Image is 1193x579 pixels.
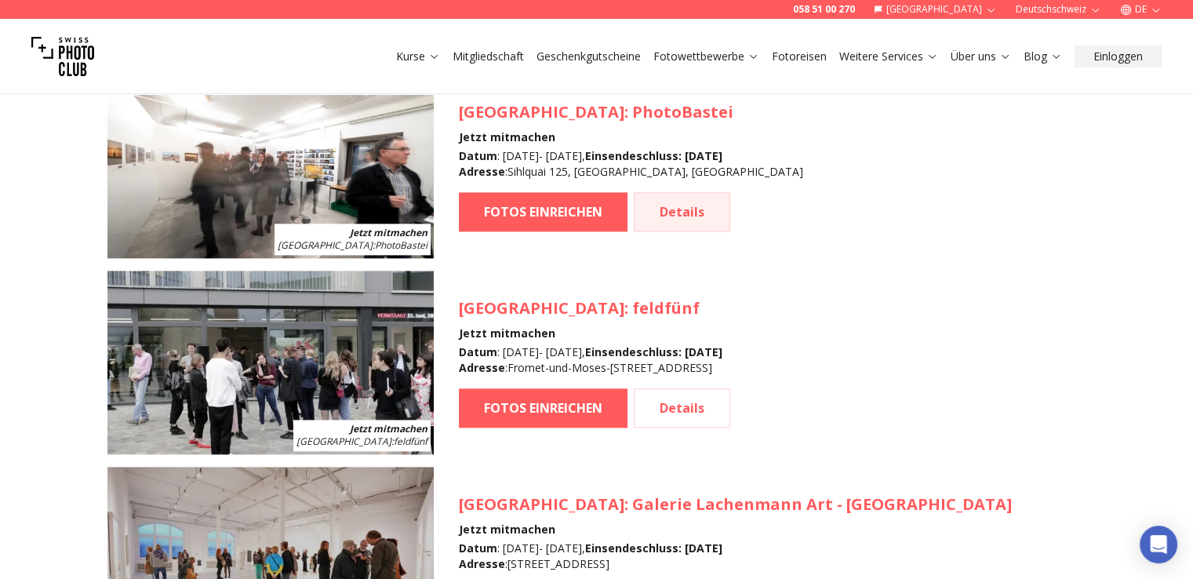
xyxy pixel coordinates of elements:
[459,297,624,319] span: [GEOGRAPHIC_DATA]
[951,49,1011,64] a: Über uns
[459,493,1012,515] h3: : Galerie Lachenmann Art - [GEOGRAPHIC_DATA]
[396,49,440,64] a: Kurse
[459,148,497,163] b: Datum
[459,192,627,231] a: FOTOS EINREICHEN
[459,148,803,180] div: : [DATE] - [DATE] , : Sihlquai 125, [GEOGRAPHIC_DATA], [GEOGRAPHIC_DATA]
[459,164,505,179] b: Adresse
[1017,46,1068,67] button: Blog
[647,46,766,67] button: Fotowettbewerbe
[350,422,427,435] b: Jetzt mitmachen
[459,388,627,428] a: FOTOS EINREICHEN
[31,25,94,88] img: Swiss photo club
[459,344,730,376] div: : [DATE] - [DATE] , : Fromet-und-Moses-[STREET_ADDRESS]
[296,435,427,448] span: : feldfünf
[107,271,434,454] img: SPC Photo Awards BERLIN Dezember 2025
[459,556,505,571] b: Adresse
[296,435,391,448] span: [GEOGRAPHIC_DATA]
[585,148,722,163] b: Einsendeschluss : [DATE]
[536,49,641,64] a: Geschenkgutscheine
[278,239,373,252] span: [GEOGRAPHIC_DATA]
[530,46,647,67] button: Geschenkgutscheine
[459,344,497,359] b: Datum
[653,49,759,64] a: Fotowettbewerbe
[459,522,1012,537] h4: Jetzt mitmachen
[459,101,803,123] h3: : PhotoBastei
[459,101,624,122] span: [GEOGRAPHIC_DATA]
[107,75,434,258] img: SPC Photo Awards Zürich: Dezember 2025
[390,46,446,67] button: Kurse
[459,297,730,319] h3: : feldfünf
[772,49,827,64] a: Fotoreisen
[944,46,1017,67] button: Über uns
[766,46,833,67] button: Fotoreisen
[446,46,530,67] button: Mitgliedschaft
[453,49,524,64] a: Mitgliedschaft
[793,3,855,16] a: 058 51 00 270
[585,344,722,359] b: Einsendeschluss : [DATE]
[459,541,1012,572] div: : [DATE] - [DATE] , : [STREET_ADDRESS]
[634,192,730,231] a: Details
[585,541,722,555] b: Einsendeschluss : [DATE]
[459,360,505,375] b: Adresse
[459,129,803,145] h4: Jetzt mitmachen
[634,388,730,428] a: Details
[459,326,730,341] h4: Jetzt mitmachen
[1024,49,1062,64] a: Blog
[1075,46,1162,67] button: Einloggen
[459,541,497,555] b: Datum
[278,239,427,252] span: : PhotoBastei
[833,46,944,67] button: Weitere Services
[350,226,427,239] b: Jetzt mitmachen
[1140,526,1177,563] div: Open Intercom Messenger
[839,49,938,64] a: Weitere Services
[459,493,624,515] span: [GEOGRAPHIC_DATA]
